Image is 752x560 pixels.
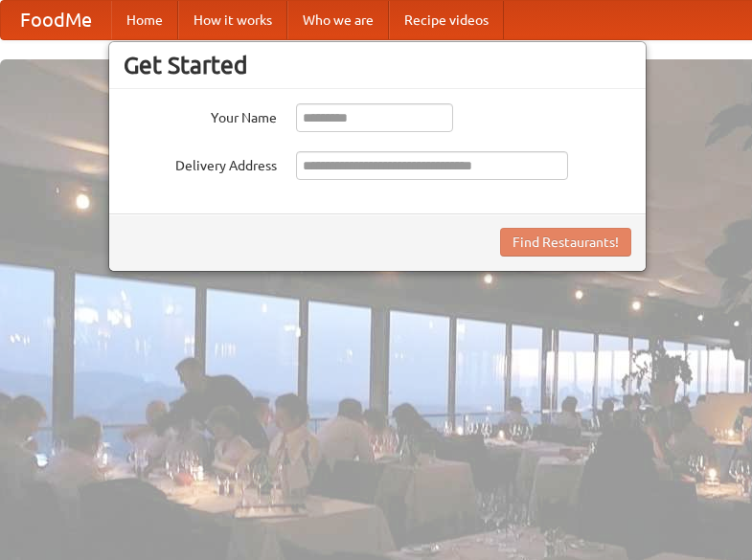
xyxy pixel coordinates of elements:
[124,51,631,79] h3: Get Started
[124,103,277,127] label: Your Name
[500,228,631,257] button: Find Restaurants!
[124,151,277,175] label: Delivery Address
[178,1,287,39] a: How it works
[111,1,178,39] a: Home
[389,1,504,39] a: Recipe videos
[287,1,389,39] a: Who we are
[1,1,111,39] a: FoodMe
